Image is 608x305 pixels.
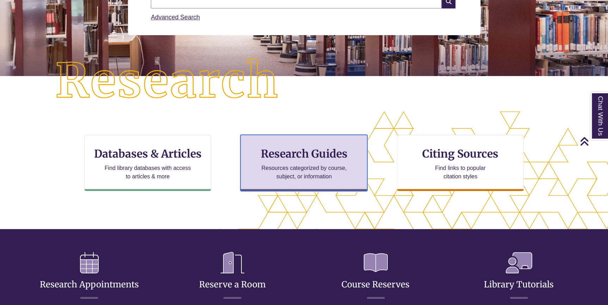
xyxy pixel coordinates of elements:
[90,147,205,160] h3: Databases & Articles
[580,136,606,146] a: Back to Top
[84,135,211,191] a: Databases & Articles Find library databases with access to articles & more
[484,262,554,290] a: Library Tutorials
[397,135,524,191] a: Citing Sources Find links to popular citation styles
[342,262,410,290] a: Course Reserves
[240,135,367,191] a: Research Guides Resources categorized by course, subject, or information
[426,164,495,181] p: Find links to popular citation styles
[102,164,194,181] p: Find library databases with access to articles & more
[30,34,304,129] img: Research
[246,147,361,160] h3: Research Guides
[151,14,200,21] a: Advanced Search
[40,262,139,290] a: Research Appointments
[417,147,503,160] h3: Citing Sources
[199,262,266,290] a: Reserve a Room
[258,164,350,181] p: Resources categorized by course, subject, or information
